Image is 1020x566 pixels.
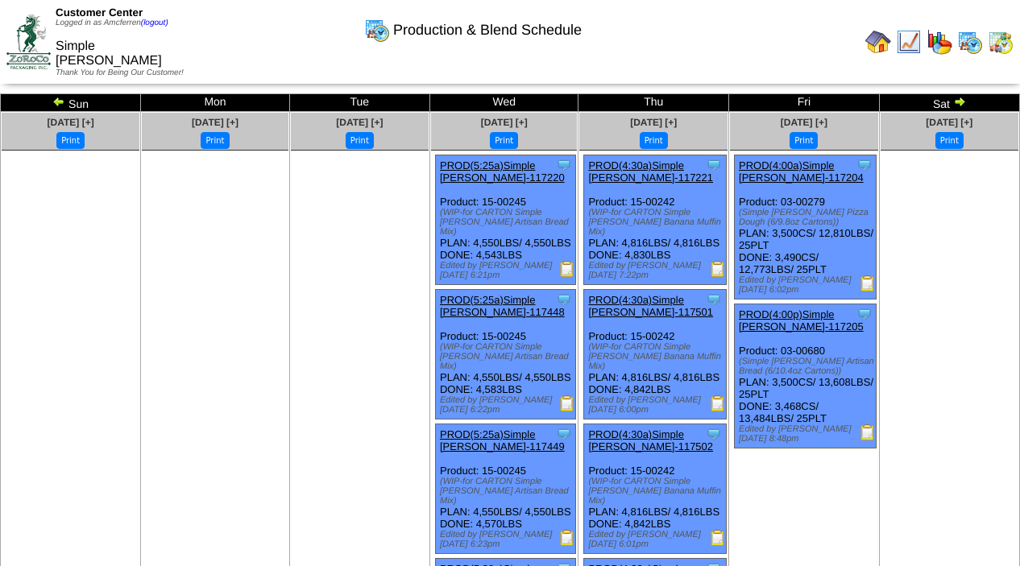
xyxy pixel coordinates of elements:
[588,294,713,318] a: PROD(4:30a)Simple [PERSON_NAME]-117501
[141,19,168,27] a: (logout)
[588,428,713,452] a: PROD(4:30a)Simple [PERSON_NAME]-117502
[588,208,725,237] div: (WIP-for CARTON Simple [PERSON_NAME] Banana Muffin Mix)
[336,117,383,128] a: [DATE] [+]
[364,17,390,43] img: calendarprod.gif
[588,477,725,506] div: (WIP-for CARTON Simple [PERSON_NAME] Banana Muffin Mix)
[735,155,877,300] div: Product: 03-00279 PLAN: 3,500CS / 12,810LBS / 25PLT DONE: 3,490CS / 12,773LBS / 25PLT
[953,95,966,108] img: arrowright.gif
[790,132,818,149] button: Print
[578,94,729,112] td: Thu
[865,29,891,55] img: home.gif
[584,290,726,419] div: Product: 15-00242 PLAN: 4,816LBS / 4,816LBS DONE: 4,842LBS
[556,157,572,173] img: Tooltip
[588,342,725,371] div: (WIP-for CARTON Simple [PERSON_NAME] Banana Muffin Mix)
[289,94,429,112] td: Tue
[481,117,528,128] a: [DATE] [+]
[490,132,518,149] button: Print
[440,261,575,280] div: Edited by [PERSON_NAME] [DATE] 6:21pm
[440,208,575,237] div: (WIP-for CARTON Simple [PERSON_NAME] Artisan Bread Mix)
[52,95,65,108] img: arrowleft.gif
[640,132,668,149] button: Print
[346,132,374,149] button: Print
[856,157,873,173] img: Tooltip
[393,22,582,39] span: Production & Blend Schedule
[56,39,162,68] span: Simple [PERSON_NAME]
[710,395,726,411] img: Production Report
[879,94,1019,112] td: Sat
[6,14,51,68] img: ZoRoCo_Logo(Green%26Foil)%20jpg.webp
[440,159,565,184] a: PROD(5:25a)Simple [PERSON_NAME]-117220
[706,426,722,442] img: Tooltip
[710,530,726,546] img: Production Report
[440,395,575,415] div: Edited by [PERSON_NAME] [DATE] 6:22pm
[957,29,983,55] img: calendarprod.gif
[729,94,880,112] td: Fri
[559,395,575,411] img: Production Report
[556,291,572,308] img: Tooltip
[584,424,726,554] div: Product: 15-00242 PLAN: 4,816LBS / 4,816LBS DONE: 4,842LBS
[739,159,864,184] a: PROD(4:00a)Simple [PERSON_NAME]-117204
[440,342,575,371] div: (WIP-for CARTON Simple [PERSON_NAME] Artisan Bread Mix)
[1,94,141,112] td: Sun
[588,530,725,549] div: Edited by [PERSON_NAME] [DATE] 6:01pm
[781,117,827,128] a: [DATE] [+]
[856,306,873,322] img: Tooltip
[56,19,168,27] span: Logged in as Amcferren
[735,304,877,448] div: Product: 03-00680 PLAN: 3,500CS / 13,608LBS / 25PLT DONE: 3,468CS / 13,484LBS / 25PLT
[435,290,575,419] div: Product: 15-00245 PLAN: 4,550LBS / 4,550LBS DONE: 4,583LBS
[860,424,876,440] img: Production Report
[192,117,238,128] a: [DATE] [+]
[860,275,876,291] img: Production Report
[710,261,726,277] img: Production Report
[588,261,725,280] div: Edited by [PERSON_NAME] [DATE] 7:22pm
[988,29,1014,55] img: calendarinout.gif
[739,208,876,227] div: (Simple [PERSON_NAME] Pizza Dough (6/9.8oz Cartons))
[435,424,575,554] div: Product: 15-00245 PLAN: 4,550LBS / 4,550LBS DONE: 4,570LBS
[56,132,85,149] button: Print
[556,426,572,442] img: Tooltip
[201,132,229,149] button: Print
[739,357,876,376] div: (Simple [PERSON_NAME] Artisan Bread (6/10.4oz Cartons))
[927,29,952,55] img: graph.gif
[739,308,864,333] a: PROD(4:00p)Simple [PERSON_NAME]-117205
[584,155,726,285] div: Product: 15-00242 PLAN: 4,816LBS / 4,816LBS DONE: 4,830LBS
[935,132,964,149] button: Print
[630,117,677,128] a: [DATE] [+]
[559,261,575,277] img: Production Report
[56,6,143,19] span: Customer Center
[440,477,575,506] div: (WIP-for CARTON Simple [PERSON_NAME] Artisan Bread Mix)
[429,94,578,112] td: Wed
[440,428,565,452] a: PROD(5:25a)Simple [PERSON_NAME]-117449
[706,291,722,308] img: Tooltip
[588,159,713,184] a: PROD(4:30a)Simple [PERSON_NAME]-117221
[896,29,922,55] img: line_graph.gif
[739,424,876,444] div: Edited by [PERSON_NAME] [DATE] 8:48pm
[926,117,972,128] a: [DATE] [+]
[559,530,575,546] img: Production Report
[440,294,565,318] a: PROD(5:25a)Simple [PERSON_NAME]-117448
[56,68,184,77] span: Thank You for Being Our Customer!
[141,94,289,112] td: Mon
[48,117,94,128] a: [DATE] [+]
[739,275,876,295] div: Edited by [PERSON_NAME] [DATE] 6:02pm
[706,157,722,173] img: Tooltip
[588,395,725,415] div: Edited by [PERSON_NAME] [DATE] 6:00pm
[435,155,575,285] div: Product: 15-00245 PLAN: 4,550LBS / 4,550LBS DONE: 4,543LBS
[440,530,575,549] div: Edited by [PERSON_NAME] [DATE] 6:23pm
